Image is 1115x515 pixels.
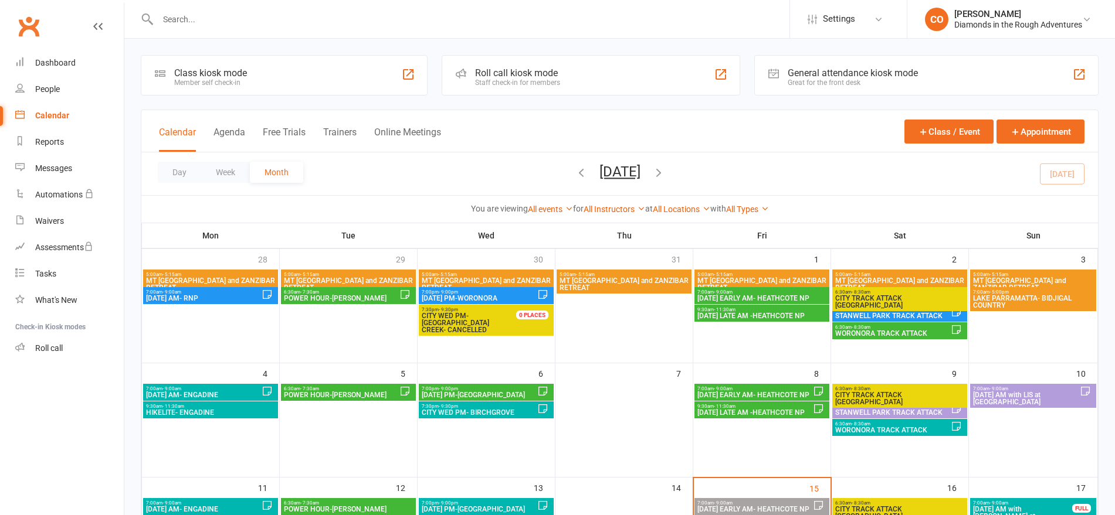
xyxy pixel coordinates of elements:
[538,363,555,383] div: 6
[852,421,870,427] span: - 8:30am
[421,272,551,277] span: 5:00am
[283,277,414,291] span: MT [GEOGRAPHIC_DATA] and ZANZIBAR RETREAT
[814,363,831,383] div: 8
[263,127,306,152] button: Free Trials
[1076,478,1097,497] div: 17
[162,404,184,409] span: - 11:30am
[1076,363,1097,383] div: 10
[788,67,918,79] div: General attendance kiosk mode
[835,391,965,405] span: CITY TRACK ATTACK [GEOGRAPHIC_DATA]
[158,162,201,183] button: Day
[947,478,968,497] div: 16
[145,277,276,291] span: MT [GEOGRAPHIC_DATA] and ZANZIBAR RETREAT
[972,500,1073,506] span: 7:00am
[145,295,262,302] span: [DATE] AM- RNP
[475,79,560,87] div: Staff check-in for members
[835,289,965,295] span: 6:30am
[421,500,537,506] span: 7:00pm
[831,223,969,248] th: Sat
[697,506,813,513] span: [DATE] EARLY AM- HEATHCOTE NP
[653,204,710,214] a: All Locations
[972,391,1080,405] span: [DATE] AM with LIS at [GEOGRAPHIC_DATA]
[35,216,64,226] div: Waivers
[697,500,813,506] span: 7:00am
[421,386,537,391] span: 7:00pm
[174,67,247,79] div: Class kiosk mode
[159,127,196,152] button: Calendar
[15,182,124,208] a: Automations
[421,506,537,513] span: [DATE] PM-[GEOGRAPHIC_DATA]
[714,307,736,312] span: - 11:30am
[475,67,560,79] div: Roll call kiosk mode
[645,204,653,213] strong: at
[714,386,733,391] span: - 9:00am
[972,289,1094,295] span: 7:00am
[35,295,77,305] div: What's New
[584,204,645,214] a: All Instructors
[835,325,951,330] span: 6:30am
[697,289,827,295] span: 7:00am
[421,409,537,416] span: CITY WED PM- BIRCHGROVE
[972,295,1094,309] span: LAKE PARRAMATTA- BIDJIGAL COUNTRY
[421,404,537,409] span: 7:30pm
[576,272,595,277] span: - 5:15am
[852,272,870,277] span: - 5:15am
[726,204,769,214] a: All Types
[35,190,83,199] div: Automations
[15,208,124,234] a: Waivers
[258,478,279,497] div: 11
[250,162,303,183] button: Month
[421,391,537,398] span: [DATE] PM-[GEOGRAPHIC_DATA]
[300,386,319,391] span: - 7:30am
[714,404,736,409] span: - 11:30am
[904,120,994,144] button: Class / Event
[672,249,693,268] div: 31
[835,421,951,427] span: 6:30am
[573,204,584,213] strong: for
[672,478,693,497] div: 14
[162,386,181,391] span: - 9:00am
[697,277,827,291] span: MT [GEOGRAPHIC_DATA] and ZANZIBAR RETREAT
[676,363,693,383] div: 7
[989,500,1008,506] span: - 9:00am
[263,363,279,383] div: 4
[697,404,813,409] span: 9:30am
[15,129,124,155] a: Reports
[788,79,918,87] div: Great for the front desk
[201,162,250,183] button: Week
[421,312,530,333] span: CREEK- CANCELLED
[534,249,555,268] div: 30
[952,249,968,268] div: 2
[145,272,276,277] span: 5:00am
[174,79,247,87] div: Member self check-in
[300,500,319,506] span: - 7:30am
[283,506,414,513] span: POWER HOUR-[PERSON_NAME]
[35,243,93,252] div: Assessments
[714,289,733,295] span: - 9:00am
[1081,249,1097,268] div: 3
[396,478,417,497] div: 12
[697,409,813,416] span: [DATE] LATE AM -HEATHCOTE NP
[439,500,458,506] span: - 9:00pm
[300,272,319,277] span: - 5:15am
[283,391,399,398] span: POWER HOUR-[PERSON_NAME]
[438,272,457,277] span: - 5:15am
[421,277,551,291] span: MT [GEOGRAPHIC_DATA] and ZANZIBAR RETREAT
[835,295,965,309] span: CITY TRACK ATTACK [GEOGRAPHIC_DATA]
[852,500,870,506] span: - 8:30am
[693,223,831,248] th: Fri
[516,311,548,319] div: 0 PLACES
[142,223,280,248] th: Mon
[835,272,965,277] span: 5:00am
[145,409,276,416] span: HIKELITE- ENGADINE
[145,386,262,391] span: 7:00am
[835,409,951,416] span: STANWELL PARK TRACK ATTACK
[258,249,279,268] div: 28
[15,50,124,76] a: Dashboard
[835,500,965,506] span: 6:30am
[421,307,530,312] span: 7:30pm
[162,289,181,295] span: - 9:00am
[421,295,537,302] span: [DATE] PM-WORONORA
[162,272,181,277] span: - 5:15am
[162,500,181,506] span: - 9:00am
